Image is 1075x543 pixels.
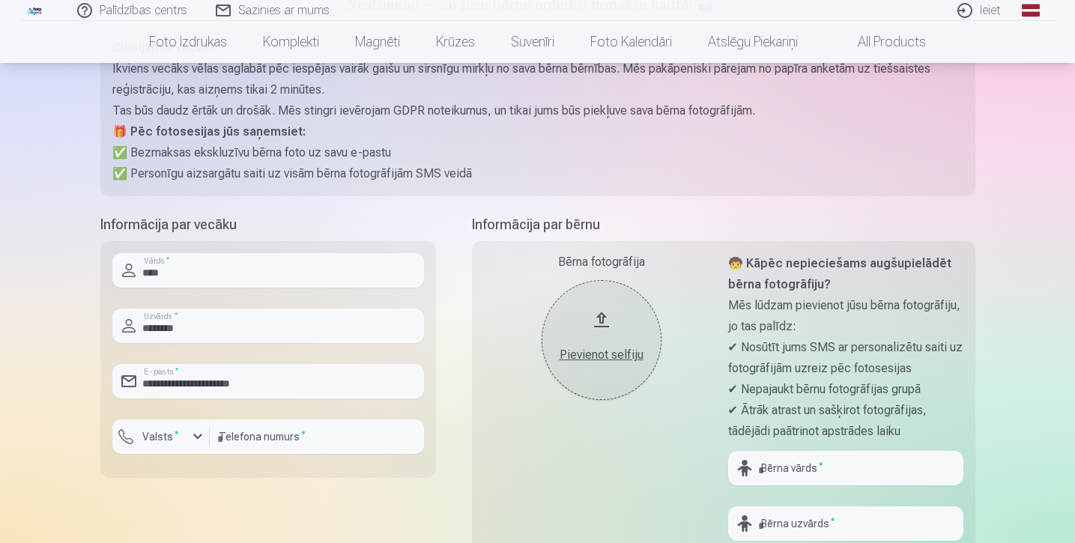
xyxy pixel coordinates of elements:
[337,21,418,63] a: Magnēti
[728,337,963,379] p: ✔ Nosūtīt jums SMS ar personalizētu saiti uz fotogrāfijām uzreiz pēc fotosesijas
[100,214,436,235] h5: Informācija par vecāku
[542,280,661,400] button: Pievienot selfiju
[493,21,572,63] a: Suvenīri
[472,214,975,235] h5: Informācija par bērnu
[27,6,43,15] img: /fa1
[484,253,719,271] div: Bērna fotogrāfija
[557,346,646,364] div: Pievienot selfiju
[131,21,245,63] a: Foto izdrukas
[728,400,963,442] p: ✔ Ātrāk atrast un sašķirot fotogrāfijas, tādējādi paātrinot apstrādes laiku
[136,429,185,444] label: Valsts
[112,124,306,139] strong: 🎁 Pēc fotosesijas jūs saņemsiet:
[112,419,210,454] button: Valsts*
[112,142,963,163] p: ✅ Bezmaksas ekskluzīvu bērna foto uz savu e-pastu
[112,58,963,100] p: Ikviens vecāks vēlas saglabāt pēc iespējas vairāk gaišu un sirsnīgu mirkļu no sava bērna bērnības...
[572,21,690,63] a: Foto kalendāri
[690,21,816,63] a: Atslēgu piekariņi
[112,163,963,184] p: ✅ Personīgu aizsargātu saiti uz visām bērna fotogrāfijām SMS veidā
[728,295,963,337] p: Mēs lūdzam pievienot jūsu bērna fotogrāfiju, jo tas palīdz:
[816,21,944,63] a: All products
[112,100,963,121] p: Tas būs daudz ērtāk un drošāk. Mēs stingri ievērojam GDPR noteikumus, un tikai jums būs piekļuve ...
[245,21,337,63] a: Komplekti
[728,379,963,400] p: ✔ Nepajaukt bērnu fotogrāfijas grupā
[728,256,951,291] strong: 🧒 Kāpēc nepieciešams augšupielādēt bērna fotogrāfiju?
[418,21,493,63] a: Krūzes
